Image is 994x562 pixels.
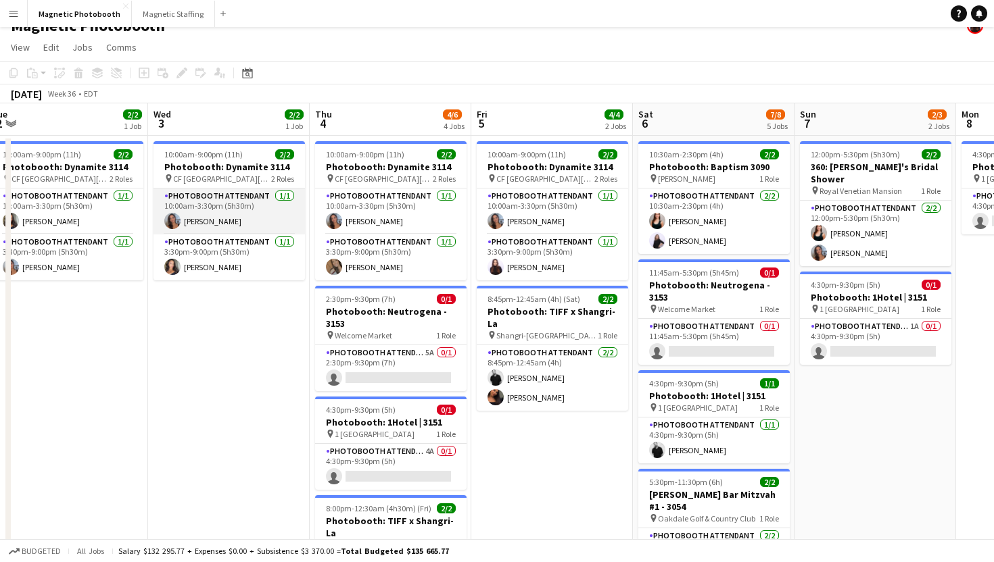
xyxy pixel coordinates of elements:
span: Edit [43,41,59,53]
app-card-role: Photobooth Attendant2/212:00pm-5:30pm (5h30m)[PERSON_NAME][PERSON_NAME] [800,201,951,266]
span: Total Budgeted $135 665.77 [341,546,449,556]
app-card-role: Photobooth Attendant1/14:30pm-9:30pm (5h)[PERSON_NAME] [638,417,790,463]
h3: Photobooth: Baptism 3090 [638,161,790,173]
app-job-card: 10:30am-2:30pm (4h)2/2Photobooth: Baptism 3090 [PERSON_NAME]1 RolePhotobooth Attendant2/210:30am-... [638,141,790,254]
a: Jobs [67,39,98,56]
h3: Photobooth: TIFF x Shangri-La [477,305,628,330]
span: 2 Roles [433,174,456,184]
app-card-role: Photobooth Attendant1A0/14:30pm-9:30pm (5h) [800,319,951,365]
app-job-card: 10:00am-9:00pm (11h)2/2Photobooth: Dynamite 3114 CF [GEOGRAPHIC_DATA][PERSON_NAME]2 RolesPhotoboo... [315,141,467,280]
app-card-role: Photobooth Attendant0/111:45am-5:30pm (5h45m) [638,319,790,365]
app-card-role: Photobooth Attendant1/110:00am-3:30pm (5h30m)[PERSON_NAME] [477,188,628,234]
span: 1/1 [760,378,779,388]
span: 2/2 [598,294,617,304]
app-card-role: Photobooth Attendant1/13:30pm-9:00pm (5h30m)[PERSON_NAME] [477,234,628,280]
span: Fri [477,108,488,120]
span: 1 Role [436,330,456,340]
app-card-role: Photobooth Attendant2/210:30am-2:30pm (4h)[PERSON_NAME][PERSON_NAME] [638,188,790,254]
span: 2/3 [928,109,947,120]
app-card-role: Photobooth Attendant1/13:30pm-9:00pm (5h30m)[PERSON_NAME] [315,234,467,280]
span: Wed [153,108,171,120]
span: 2/2 [123,109,142,120]
span: 1 Role [921,186,941,196]
span: 7 [798,116,816,131]
span: CF [GEOGRAPHIC_DATA][PERSON_NAME] [11,174,110,184]
h3: Photobooth: 1Hotel | 3151 [638,390,790,402]
span: Shangri-[GEOGRAPHIC_DATA] [496,330,598,340]
div: 4:30pm-9:30pm (5h)1/1Photobooth: 1Hotel | 3151 1 [GEOGRAPHIC_DATA]1 RolePhotobooth Attendant1/14:... [638,370,790,463]
app-job-card: 10:00am-9:00pm (11h)2/2Photobooth: Dynamite 3114 CF [GEOGRAPHIC_DATA][PERSON_NAME]2 RolesPhotoboo... [153,141,305,280]
span: Comms [106,41,137,53]
span: 2 Roles [110,174,133,184]
span: 5 [475,116,488,131]
span: 2/2 [922,149,941,159]
app-job-card: 11:45am-5:30pm (5h45m)0/1Photobooth: Neutrogena - 3153 Welcome Market1 RolePhotobooth Attendant0/... [638,259,790,365]
app-job-card: 4:30pm-9:30pm (5h)0/1Photobooth: 1Hotel | 3151 1 [GEOGRAPHIC_DATA]1 RolePhotobooth Attendant1A0/1... [800,272,951,365]
span: Oakdale Golf & Country Club [658,513,755,523]
span: 12:00pm-5:30pm (5h30m) [811,149,900,159]
span: 11:45am-5:30pm (5h45m) [649,267,739,278]
span: View [11,41,30,53]
span: 1 Role [598,330,617,340]
span: 1 Role [759,513,779,523]
div: 10:00am-9:00pm (11h)2/2Photobooth: Dynamite 3114 CF [GEOGRAPHIC_DATA][PERSON_NAME]2 RolesPhotoboo... [477,141,628,280]
span: 1 [GEOGRAPHIC_DATA] [335,429,415,439]
span: 10:30am-2:30pm (4h) [649,149,724,159]
span: 2/2 [285,109,304,120]
span: Budgeted [22,546,61,556]
span: 0/1 [922,280,941,290]
div: 2 Jobs [928,121,949,131]
span: 2/2 [437,149,456,159]
span: Mon [962,108,979,120]
span: 8:00pm-12:30am (4h30m) (Fri) [326,503,431,513]
button: Budgeted [7,544,63,559]
h3: 360: [PERSON_NAME]'s Bridal Shower [800,161,951,185]
span: 1 [GEOGRAPHIC_DATA] [820,304,899,314]
app-card-role: Photobooth Attendant1/110:00am-3:30pm (5h30m)[PERSON_NAME] [153,188,305,234]
span: 7/8 [766,109,785,120]
span: 0/1 [437,294,456,304]
span: All jobs [74,546,107,556]
span: Week 36 [45,88,78,99]
span: Sun [800,108,816,120]
app-card-role: Photobooth Attendant1/110:00am-3:30pm (5h30m)[PERSON_NAME] [315,188,467,234]
span: 0/1 [760,267,779,278]
span: Jobs [72,41,93,53]
span: 10:00am-9:00pm (11h) [488,149,566,159]
span: 2/2 [437,503,456,513]
span: 2 Roles [594,174,617,184]
div: [DATE] [11,87,42,101]
span: 1 Role [921,304,941,314]
span: 2/2 [760,477,779,487]
span: Welcome Market [335,330,392,340]
div: 4 Jobs [444,121,465,131]
app-card-role: Photobooth Attendant1/13:30pm-9:00pm (5h30m)[PERSON_NAME] [153,234,305,280]
app-job-card: 12:00pm-5:30pm (5h30m)2/2360: [PERSON_NAME]'s Bridal Shower Royal Venetian Mansion1 RolePhotoboot... [800,141,951,266]
span: 4:30pm-9:30pm (5h) [649,378,719,388]
app-card-role: Photobooth Attendant5A0/12:30pm-9:30pm (7h) [315,345,467,391]
span: CF [GEOGRAPHIC_DATA][PERSON_NAME] [496,174,594,184]
app-job-card: 8:45pm-12:45am (4h) (Sat)2/2Photobooth: TIFF x Shangri-La Shangri-[GEOGRAPHIC_DATA]1 RolePhotoboo... [477,286,628,411]
span: 1 [GEOGRAPHIC_DATA] [658,403,738,413]
div: EDT [84,88,98,99]
span: 4:30pm-9:30pm (5h) [811,280,880,290]
div: Salary $132 295.77 + Expenses $0.00 + Subsistence $3 370.00 = [118,546,449,556]
a: Comms [101,39,142,56]
span: 4/6 [443,109,462,120]
span: 10:00am-9:00pm (11h) [326,149,404,159]
app-job-card: 2:30pm-9:30pm (7h)0/1Photobooth: Neutrogena - 3153 Welcome Market1 RolePhotobooth Attendant5A0/12... [315,286,467,391]
div: 1 Job [124,121,141,131]
span: 2/2 [760,149,779,159]
span: [PERSON_NAME] [658,174,715,184]
a: Edit [38,39,64,56]
div: 1 Job [285,121,303,131]
span: 1 Role [759,403,779,413]
span: 1 Role [759,174,779,184]
app-card-role: Photobooth Attendant2/28:45pm-12:45am (4h)[PERSON_NAME][PERSON_NAME] [477,345,628,411]
span: 2/2 [114,149,133,159]
span: Sat [638,108,653,120]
